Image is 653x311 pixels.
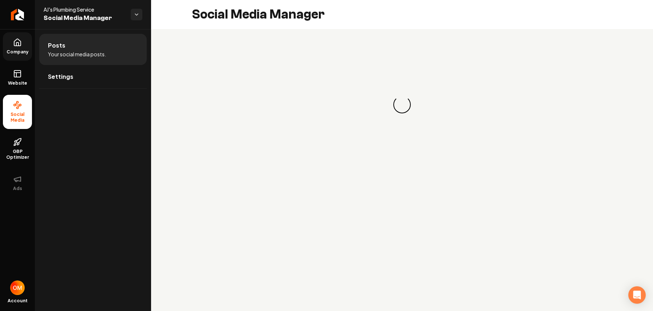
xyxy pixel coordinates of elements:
img: Rebolt Logo [11,9,24,20]
span: Company [4,49,32,55]
span: Social Media Manager [44,13,125,23]
span: AJ's Plumbing Service [44,6,125,13]
span: GBP Optimizer [3,149,32,160]
div: Open Intercom Messenger [628,286,646,304]
a: Settings [39,65,147,88]
img: Omar Molai [10,280,25,295]
span: Website [5,80,30,86]
span: Ads [10,186,25,191]
span: Account [8,298,28,304]
button: Open user button [10,280,25,295]
h2: Social Media Manager [192,7,325,22]
span: Posts [48,41,65,50]
a: Website [3,64,32,92]
a: Company [3,32,32,61]
span: Settings [48,72,73,81]
button: Ads [3,169,32,197]
div: Loading [391,94,413,116]
span: Your social media posts. [48,51,106,58]
span: Social Media [3,112,32,123]
a: GBP Optimizer [3,132,32,166]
